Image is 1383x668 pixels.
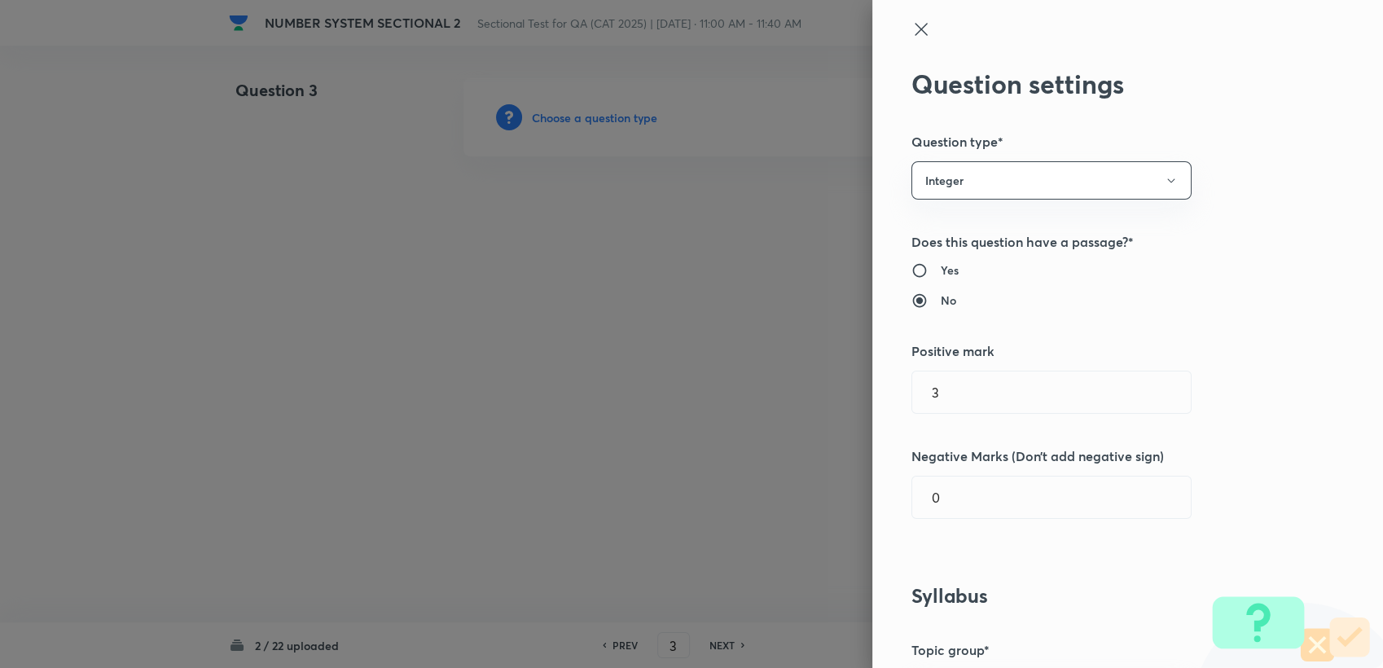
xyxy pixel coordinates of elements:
h5: Question type* [911,132,1289,152]
h6: Yes [941,261,959,279]
h5: Topic group* [911,640,1289,660]
input: Positive marks [912,371,1191,413]
h2: Question settings [911,68,1289,99]
h3: Syllabus [911,584,1289,608]
h6: No [941,292,956,309]
h5: Positive mark [911,341,1289,361]
h5: Negative Marks (Don’t add negative sign) [911,446,1289,466]
button: Integer [911,161,1192,200]
input: Negative marks [912,477,1191,518]
h5: Does this question have a passage?* [911,232,1289,252]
